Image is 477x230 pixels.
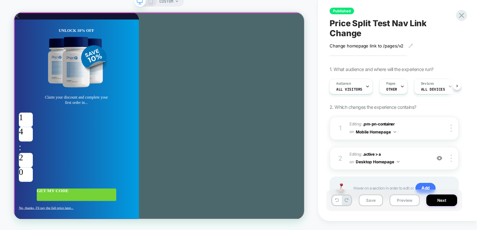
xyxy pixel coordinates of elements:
span: Change homepage link to /pages/v2 [330,43,403,48]
div: 2 [337,152,344,164]
span: OTHER [386,87,397,92]
span: ALL DEVICES [421,87,445,92]
span: Editing : [349,151,427,166]
span: Editing : [349,120,427,136]
img: down arrow [397,161,399,163]
span: Published [330,8,354,14]
span: 1. What audience and where will the experience run? [330,66,433,72]
img: down arrow [394,131,396,133]
img: close [450,124,452,132]
span: Devices [421,81,434,86]
img: Joystick [334,183,347,193]
span: Price Split Test Nav Link Change [330,18,459,38]
div: 1 [337,122,344,134]
span: Audience [336,81,351,86]
span: All Visitors [336,87,362,92]
span: Pages [386,81,396,86]
span: .active > a [363,152,381,157]
span: Hover on a section in order to edit or [353,183,451,193]
button: Mobile Homepage [356,128,396,136]
span: .pm-pn-container [363,121,395,126]
img: crossed eye [437,155,442,161]
span: 2. Which changes the experience contains? [330,104,416,110]
button: Desktop Homepage [356,158,399,166]
img: close [450,155,452,162]
button: Next [426,194,457,206]
span: on [349,128,354,135]
button: Preview [390,194,420,206]
button: Save [359,194,383,206]
span: Add [415,183,436,193]
span: on [349,158,354,166]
